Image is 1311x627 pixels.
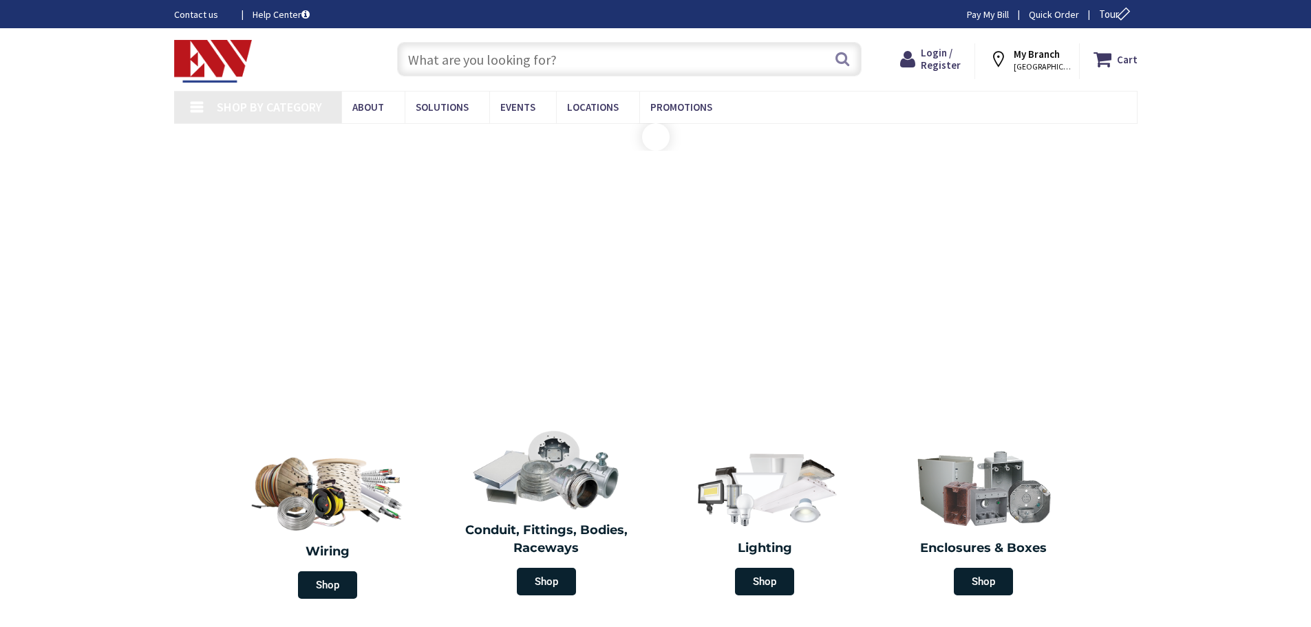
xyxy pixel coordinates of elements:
a: Wiring Shop [219,440,438,606]
span: Tour [1099,8,1134,21]
a: Login / Register [900,47,961,72]
a: Cart [1094,47,1138,72]
a: Pay My Bill [967,8,1009,21]
strong: Cart [1117,47,1138,72]
div: My Branch [GEOGRAPHIC_DATA], [GEOGRAPHIC_DATA] [989,47,1066,72]
a: Enclosures & Boxes Shop [877,440,1089,602]
span: [GEOGRAPHIC_DATA], [GEOGRAPHIC_DATA] [1014,61,1072,72]
h2: Lighting [666,540,864,557]
a: Quick Order [1029,8,1079,21]
span: Shop [735,568,794,595]
a: Help Center [253,8,310,21]
span: Promotions [650,100,712,114]
span: Shop [954,568,1013,595]
span: Shop [517,568,576,595]
strong: My Branch [1014,47,1060,61]
span: Shop [298,571,357,599]
img: Electrical Wholesalers, Inc. [174,40,253,83]
a: Conduit, Fittings, Bodies, Raceways Shop [440,423,652,602]
input: What are you looking for? [397,42,862,76]
span: Locations [567,100,619,114]
span: Solutions [416,100,469,114]
a: Contact us [174,8,231,21]
span: Login / Register [921,46,961,72]
a: Lighting Shop [659,440,871,602]
span: Events [500,100,535,114]
h2: Enclosures & Boxes [884,540,1083,557]
span: Shop By Category [217,99,322,115]
h2: Conduit, Fittings, Bodies, Raceways [447,522,646,557]
span: About [352,100,384,114]
h2: Wiring [226,543,431,561]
